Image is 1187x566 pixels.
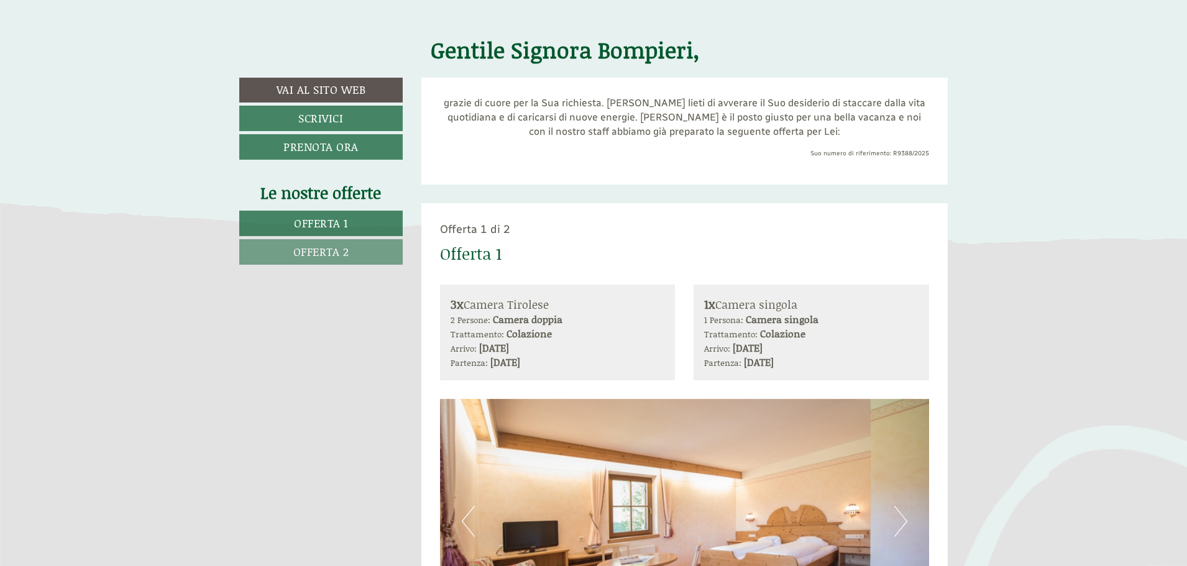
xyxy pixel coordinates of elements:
[451,295,665,313] div: Camera Tirolese
[451,327,504,340] small: Trattamento:
[704,342,730,355] small: Arrivo:
[239,181,403,204] div: Le nostre offerte
[239,134,403,160] a: Prenota ora
[704,327,758,340] small: Trattamento:
[293,244,349,260] span: Offerta 2
[746,312,818,326] b: Camera singola
[733,340,763,355] b: [DATE]
[704,356,741,369] small: Partenza:
[451,313,490,326] small: 2 Persone:
[440,96,930,139] p: grazie di cuore per la Sua richiesta. [PERSON_NAME] lieti di avverare il Suo desiderio di staccar...
[810,150,929,157] span: Suo numero di riferimento: R9388/2025
[451,295,464,313] b: 3x
[451,342,477,355] small: Arrivo:
[451,356,488,369] small: Partenza:
[239,106,403,131] a: Scrivici
[294,215,348,231] span: Offerta 1
[493,312,562,326] b: Camera doppia
[704,295,715,313] b: 1x
[239,78,403,103] a: Vai al sito web
[440,242,502,265] div: Offerta 1
[431,38,700,63] h1: Gentile Signora Bompieri,
[506,326,552,340] b: Colazione
[440,222,510,236] span: Offerta 1 di 2
[462,506,475,537] button: Previous
[744,355,774,369] b: [DATE]
[490,355,520,369] b: [DATE]
[760,326,805,340] b: Colazione
[704,313,743,326] small: 1 Persona:
[704,295,919,313] div: Camera singola
[479,340,509,355] b: [DATE]
[894,506,907,537] button: Next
